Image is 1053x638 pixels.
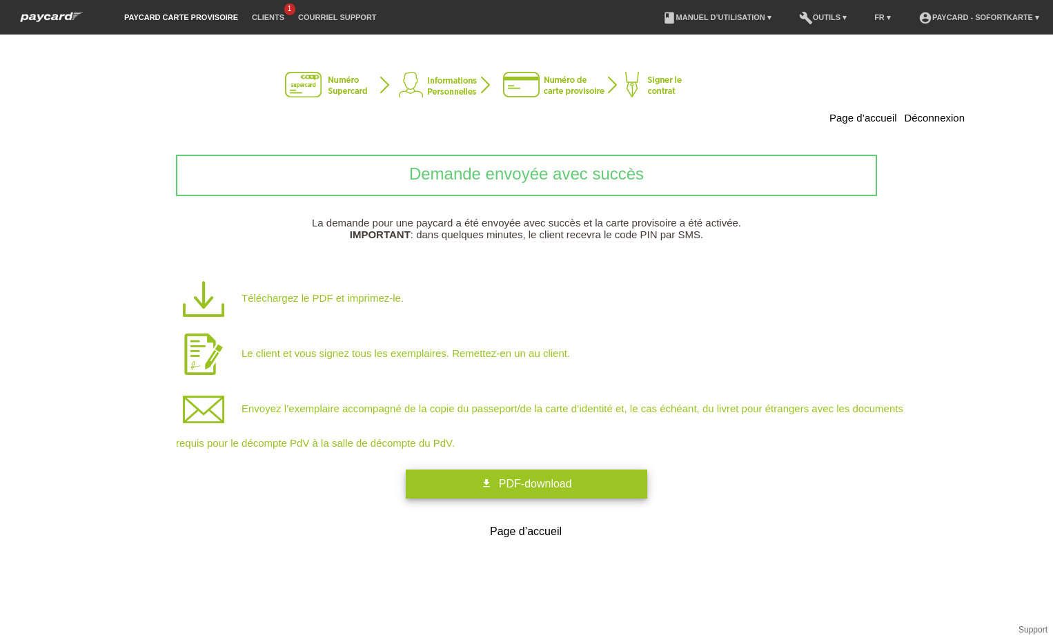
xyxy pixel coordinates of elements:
a: buildOutils ▾ [792,13,854,21]
p: Téléchargez le PDF et imprimez-le. [176,271,921,327]
img: paycard Sofortkarte [14,10,90,24]
b: IMPORTANT [350,229,411,240]
a: Support [1018,625,1047,635]
img: icon-sign.png [176,327,231,382]
a: Page d’accueil [829,112,897,124]
a: Courriel Support [291,13,383,21]
i: get_app [481,478,492,489]
img: icon-mail.png [176,382,231,437]
p: Envoyez l’exemplaire accompagné de la copie du passeport/de la carte d’identité et, le cas échéan... [176,382,921,449]
span: 1 [284,3,295,15]
a: Déconnexion [904,112,965,124]
div: Demande envoyée avec succès [176,155,877,196]
a: get_app PDF-download [406,470,647,499]
p: Le client et vous signez tous les exemplaires. Remettez-en un au client. [176,327,921,382]
span: PDF-download [499,478,572,490]
i: book [662,11,676,25]
i: build [799,11,813,25]
img: instantcard-v2-fr-4.png [285,72,768,99]
img: icon-download.png [176,271,231,327]
a: FR ▾ [867,13,898,21]
p: La demande pour une paycard a été envoyée avec succès et la carte provisoire a été activée. : dan... [88,217,965,240]
a: Clients [245,13,291,21]
a: paycard carte provisoire [117,13,245,21]
a: account_circlepaycard - Sofortkarte ▾ [912,13,1046,21]
a: bookManuel d’utilisation ▾ [656,13,778,21]
i: account_circle [918,11,932,25]
a: Page d’accueil [406,521,647,543]
a: paycard Sofortkarte [14,16,90,26]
